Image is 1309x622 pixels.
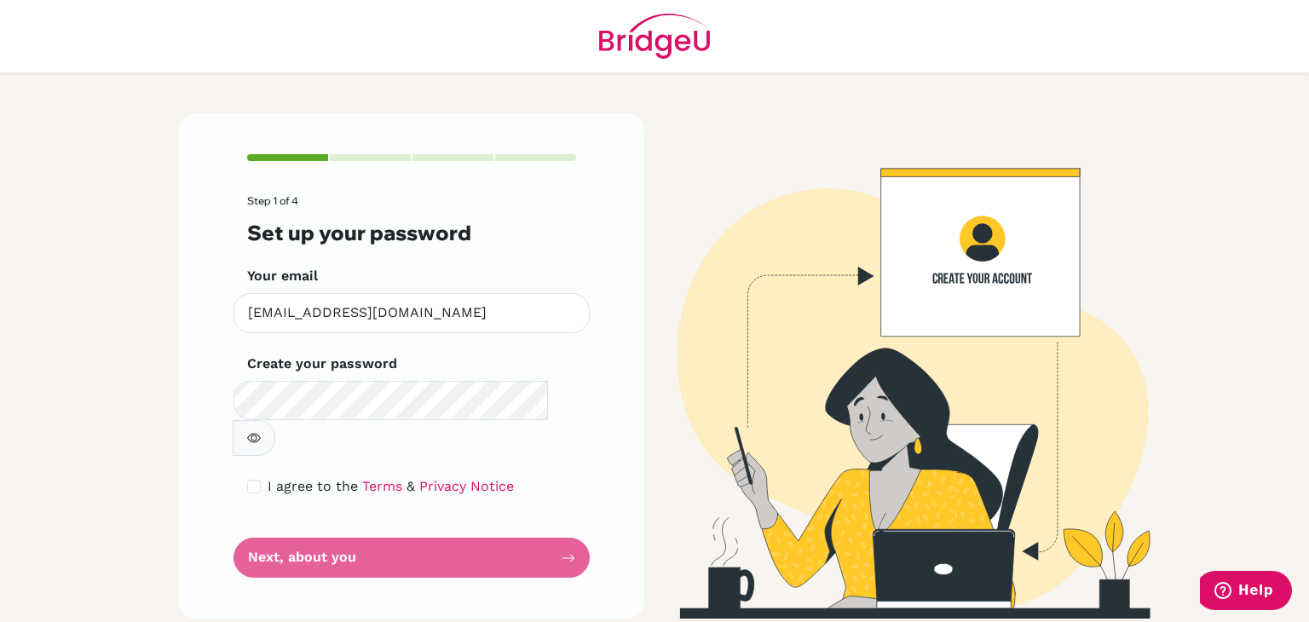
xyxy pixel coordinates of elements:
[247,194,298,207] span: Step 1 of 4
[247,266,318,286] label: Your email
[234,293,590,333] input: Insert your email*
[247,354,397,374] label: Create your password
[268,478,358,494] span: I agree to the
[1200,571,1292,613] iframe: Opens a widget where you can find more information
[419,478,514,494] a: Privacy Notice
[247,221,576,245] h3: Set up your password
[362,478,402,494] a: Terms
[407,478,415,494] span: &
